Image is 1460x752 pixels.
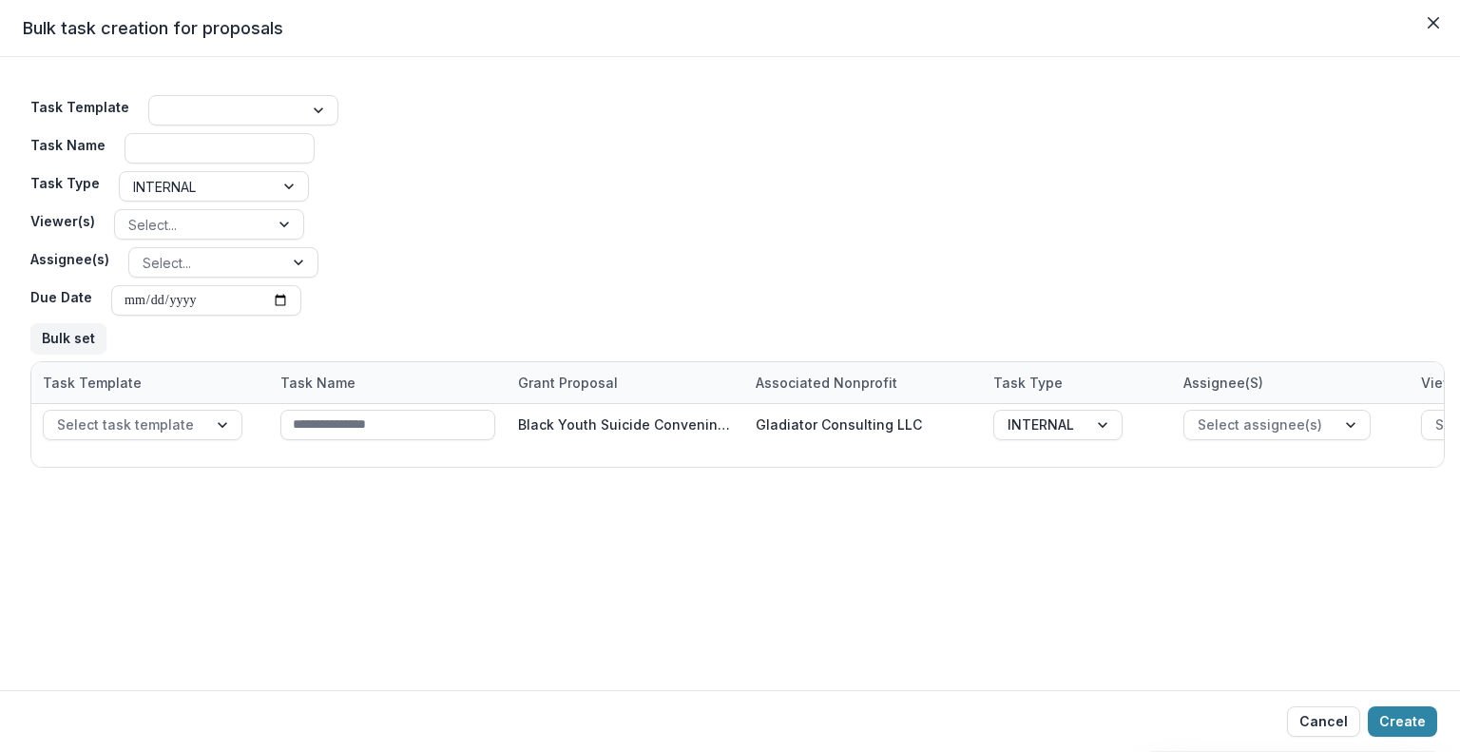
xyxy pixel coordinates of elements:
label: Task Template [30,97,129,117]
div: Task Template [31,373,153,393]
div: Task Type [982,362,1172,403]
div: Task Name [269,362,507,403]
label: Task Type [30,173,100,193]
label: Assignee(s) [30,249,109,269]
div: Task Name [269,373,367,393]
div: Task Template [31,362,269,403]
label: Viewer(s) [30,211,95,231]
button: Cancel [1287,706,1360,737]
button: Create [1368,706,1437,737]
div: Black Youth Suicide Convening Design and Facilitation [518,415,733,434]
div: Assignee(s) [1172,362,1410,403]
div: Assignee(s) [1172,373,1275,393]
div: Associated Nonprofit [744,362,982,403]
div: Grant Proposal [507,362,744,403]
button: Bulk set [30,323,106,354]
label: Task Name [30,135,106,155]
button: Close [1418,8,1449,38]
div: Grant Proposal [507,373,629,393]
label: Due Date [30,287,92,307]
div: Task Type [982,373,1074,393]
div: Gladiator Consulting LLC [756,415,922,434]
div: Associated Nonprofit [744,373,909,393]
